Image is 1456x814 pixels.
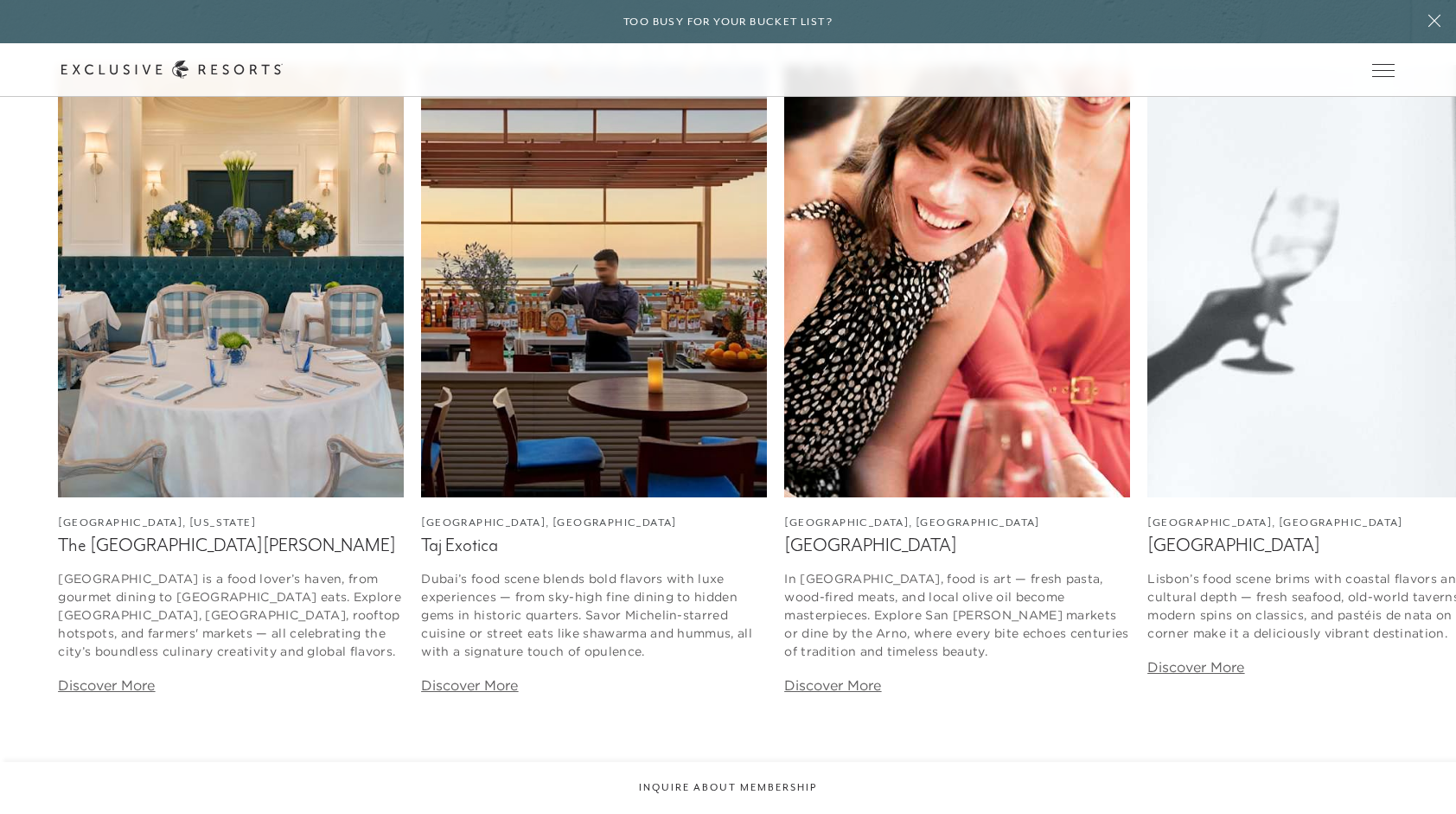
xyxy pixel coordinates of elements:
[784,515,1130,531] figcaption: [GEOGRAPHIC_DATA], [GEOGRAPHIC_DATA]
[784,65,1130,695] a: [GEOGRAPHIC_DATA], [GEOGRAPHIC_DATA][GEOGRAPHIC_DATA]In [GEOGRAPHIC_DATA], food is art — fresh pa...
[421,535,767,556] figcaption: Taj Exotica
[421,515,767,531] figcaption: [GEOGRAPHIC_DATA], [GEOGRAPHIC_DATA]
[1376,734,1456,814] iframe: Qualified Messenger
[58,65,404,695] a: [GEOGRAPHIC_DATA], [US_STATE]The [GEOGRAPHIC_DATA][PERSON_NAME][GEOGRAPHIC_DATA] is a food lover’...
[421,65,767,695] a: [GEOGRAPHIC_DATA], [GEOGRAPHIC_DATA]Taj ExoticaDubai’s food scene blends bold flavors with luxe e...
[1147,658,1244,676] a: Discover More
[58,676,155,694] a: Discover More
[1372,64,1395,76] button: Open navigation
[58,515,404,531] figcaption: [GEOGRAPHIC_DATA], [US_STATE]
[58,570,404,661] figcaption: [GEOGRAPHIC_DATA] is a food lover’s haven, from gourmet dining to [GEOGRAPHIC_DATA] eats. Explore...
[784,570,1130,661] figcaption: In [GEOGRAPHIC_DATA], food is art — fresh pasta, wood-fired meats, and local olive oil become mas...
[421,570,767,661] figcaption: Dubai’s food scene blends bold flavors with luxe experiences — from sky-high fine dining to hidde...
[784,676,881,694] a: Discover More
[58,535,404,556] figcaption: The [GEOGRAPHIC_DATA][PERSON_NAME]
[421,676,518,694] a: Discover More
[784,535,1130,556] figcaption: [GEOGRAPHIC_DATA]
[623,14,833,30] h6: Too busy for your bucket list?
